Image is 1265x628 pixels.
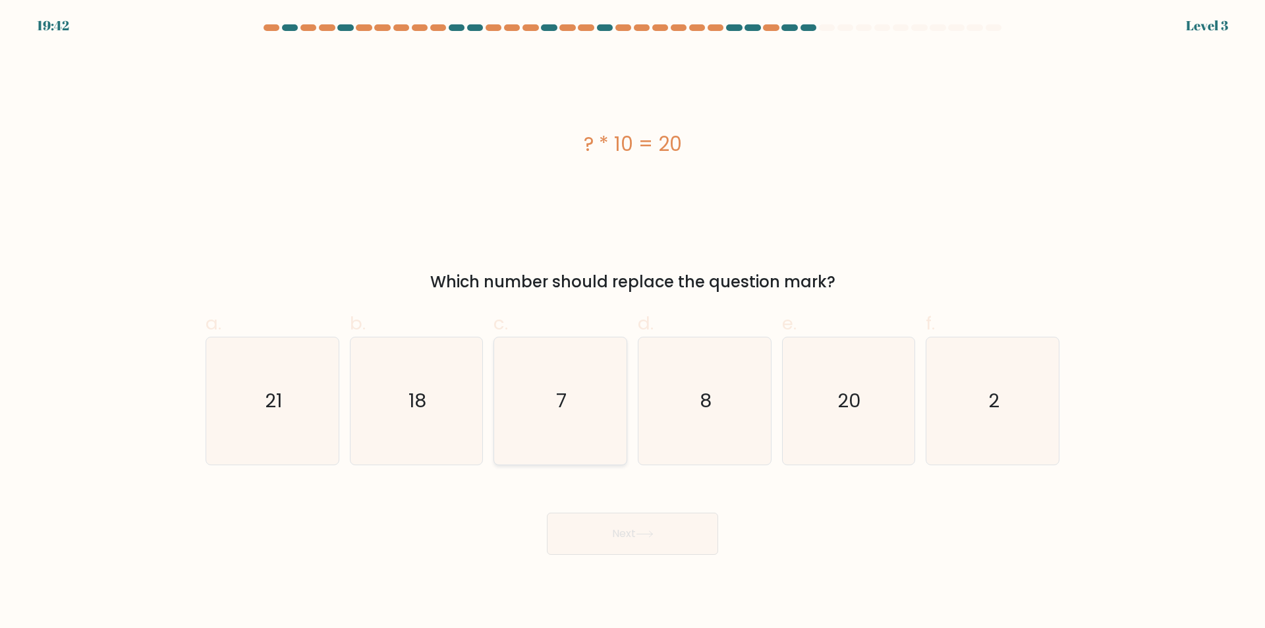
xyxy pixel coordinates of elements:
[206,129,1059,159] div: ? * 10 = 20
[700,388,712,414] text: 8
[408,388,426,414] text: 18
[213,270,1052,294] div: Which number should replace the question mark?
[265,388,282,414] text: 21
[350,310,366,336] span: b.
[926,310,935,336] span: f.
[1186,16,1228,36] div: Level 3
[547,513,718,555] button: Next
[206,310,221,336] span: a.
[988,388,999,414] text: 2
[557,388,567,414] text: 7
[638,310,654,336] span: d.
[37,16,69,36] div: 19:42
[838,388,862,414] text: 20
[493,310,508,336] span: c.
[782,310,797,336] span: e.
